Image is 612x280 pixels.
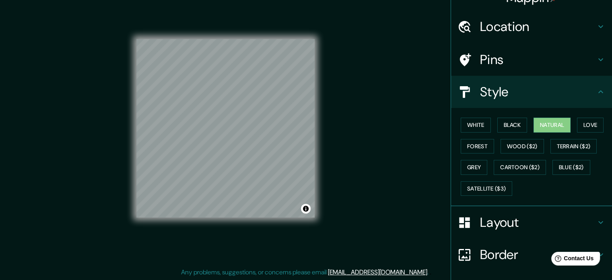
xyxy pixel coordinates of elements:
[430,268,431,277] div: .
[494,160,546,175] button: Cartoon ($2)
[501,139,544,154] button: Wood ($2)
[429,268,430,277] div: .
[480,19,596,35] h4: Location
[480,84,596,100] h4: Style
[181,268,429,277] p: Any problems, suggestions, or concerns please email .
[480,247,596,263] h4: Border
[552,160,590,175] button: Blue ($2)
[461,181,512,196] button: Satellite ($3)
[451,239,612,271] div: Border
[328,268,427,276] a: [EMAIL_ADDRESS][DOMAIN_NAME]
[451,206,612,239] div: Layout
[577,118,604,133] button: Love
[480,214,596,230] h4: Layout
[550,139,597,154] button: Terrain ($2)
[461,160,487,175] button: Grey
[534,118,571,133] button: Natural
[301,204,311,214] button: Toggle attribution
[461,118,491,133] button: White
[451,44,612,76] div: Pins
[497,118,528,133] button: Black
[461,139,494,154] button: Forest
[480,52,596,68] h4: Pins
[540,249,603,271] iframe: Help widget launcher
[451,76,612,108] div: Style
[451,10,612,43] div: Location
[136,39,315,218] canvas: Map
